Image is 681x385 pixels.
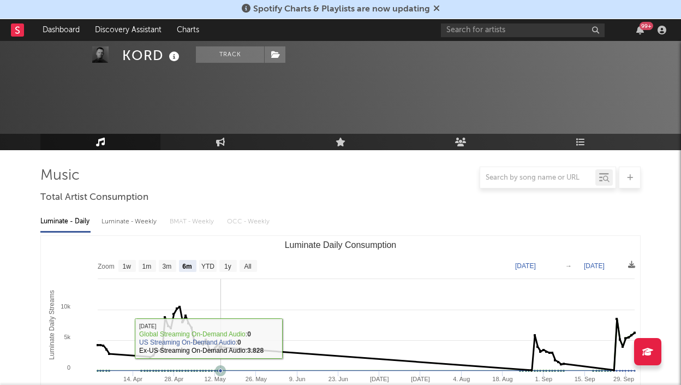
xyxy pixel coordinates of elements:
text: 9. Jun [289,376,306,382]
text: [DATE] [370,376,389,382]
div: Luminate - Daily [40,212,91,231]
div: 99 + [640,22,653,30]
text: 1w [123,263,132,270]
text: [DATE] [584,262,605,270]
input: Search by song name or URL [480,174,595,182]
text: → [565,262,572,270]
text: 29. Sep [613,376,634,382]
input: Search for artists [441,23,605,37]
text: 12. May [205,376,226,382]
text: 1m [142,263,152,270]
span: Total Artist Consumption [40,191,148,204]
a: Dashboard [35,19,87,41]
button: Track [196,46,264,63]
button: 99+ [636,26,644,34]
text: 3m [163,263,172,270]
text: 10k [61,303,70,310]
text: 0 [67,364,70,371]
text: 1. Sep [535,376,552,382]
text: 4. Aug [453,376,470,382]
text: 6m [182,263,192,270]
text: 1y [224,263,231,270]
text: 5k [64,334,70,340]
text: [DATE] [411,376,430,382]
text: Luminate Daily Consumption [285,240,397,250]
div: KORD [122,46,182,64]
text: 18. Aug [492,376,512,382]
div: Luminate - Weekly [101,212,159,231]
text: 23. Jun [328,376,348,382]
span: Dismiss [433,5,440,14]
span: Spotify Charts & Playlists are now updating [253,5,430,14]
text: 15. Sep [575,376,595,382]
text: 26. May [246,376,267,382]
text: Luminate Daily Streams [48,290,56,359]
text: 28. Apr [164,376,183,382]
a: Discovery Assistant [87,19,169,41]
text: YTD [201,263,214,270]
text: 14. Apr [123,376,142,382]
text: [DATE] [515,262,536,270]
text: All [244,263,251,270]
text: Zoom [98,263,115,270]
a: Charts [169,19,207,41]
